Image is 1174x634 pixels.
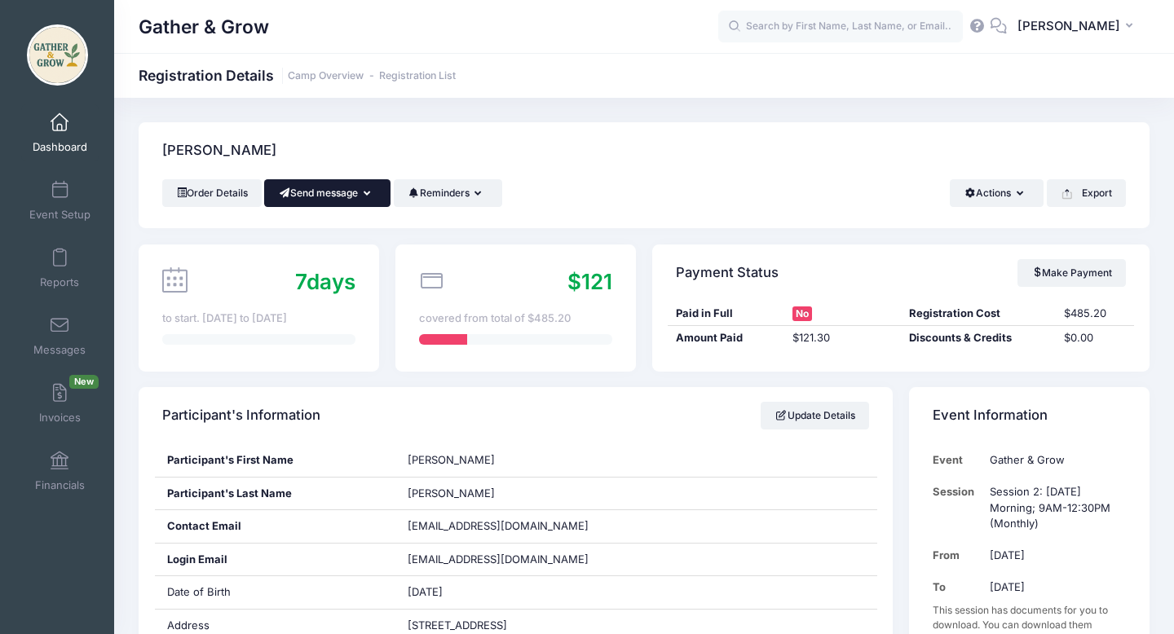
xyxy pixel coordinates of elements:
[21,375,99,432] a: InvoicesNew
[155,544,395,576] div: Login Email
[155,478,395,510] div: Participant's Last Name
[29,208,90,222] span: Event Setup
[982,571,1126,603] td: [DATE]
[295,266,355,297] div: days
[35,478,85,492] span: Financials
[139,8,269,46] h1: Gather & Grow
[1007,8,1150,46] button: [PERSON_NAME]
[950,179,1044,207] button: Actions
[40,275,79,289] span: Reports
[27,24,88,86] img: Gather & Grow
[1056,330,1133,346] div: $0.00
[933,393,1048,439] h4: Event Information
[139,67,456,84] h1: Registration Details
[668,330,784,346] div: Amount Paid
[162,128,276,174] h4: [PERSON_NAME]
[21,240,99,297] a: Reports
[933,476,982,539] td: Session
[21,104,99,161] a: Dashboard
[901,330,1056,346] div: Discounts & Credits
[901,306,1056,322] div: Registration Cost
[408,487,495,500] span: [PERSON_NAME]
[933,571,982,603] td: To
[718,11,963,43] input: Search by First Name, Last Name, or Email...
[162,179,262,207] a: Order Details
[295,269,307,294] span: 7
[155,576,395,609] div: Date of Birth
[982,444,1126,476] td: Gather & Grow
[1017,17,1120,35] span: [PERSON_NAME]
[982,476,1126,539] td: Session 2: [DATE] Morning; 9AM-12:30PM (Monthly)
[379,70,456,82] a: Registration List
[33,343,86,357] span: Messages
[21,172,99,229] a: Event Setup
[21,307,99,364] a: Messages
[933,539,982,571] td: From
[784,330,901,346] div: $121.30
[792,306,812,321] span: No
[162,310,355,327] div: to start. [DATE] to [DATE]
[155,444,395,477] div: Participant's First Name
[982,539,1126,571] td: [DATE]
[408,453,495,466] span: [PERSON_NAME]
[162,393,320,439] h4: Participant's Information
[933,444,982,476] td: Event
[567,269,612,294] span: $121
[1047,179,1126,207] button: Export
[69,375,99,389] span: New
[408,619,507,632] span: [STREET_ADDRESS]
[408,552,611,568] span: [EMAIL_ADDRESS][DOMAIN_NAME]
[408,585,443,598] span: [DATE]
[761,402,869,429] a: Update Details
[155,510,395,543] div: Contact Email
[39,411,81,425] span: Invoices
[676,249,779,296] h4: Payment Status
[419,310,612,327] div: covered from total of $485.20
[668,306,784,322] div: Paid in Full
[33,140,87,154] span: Dashboard
[408,519,589,532] span: [EMAIL_ADDRESS][DOMAIN_NAME]
[394,179,502,207] button: Reminders
[288,70,364,82] a: Camp Overview
[1056,306,1133,322] div: $485.20
[21,442,99,500] a: Financials
[264,179,391,207] button: Send message
[1017,259,1126,287] a: Make Payment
